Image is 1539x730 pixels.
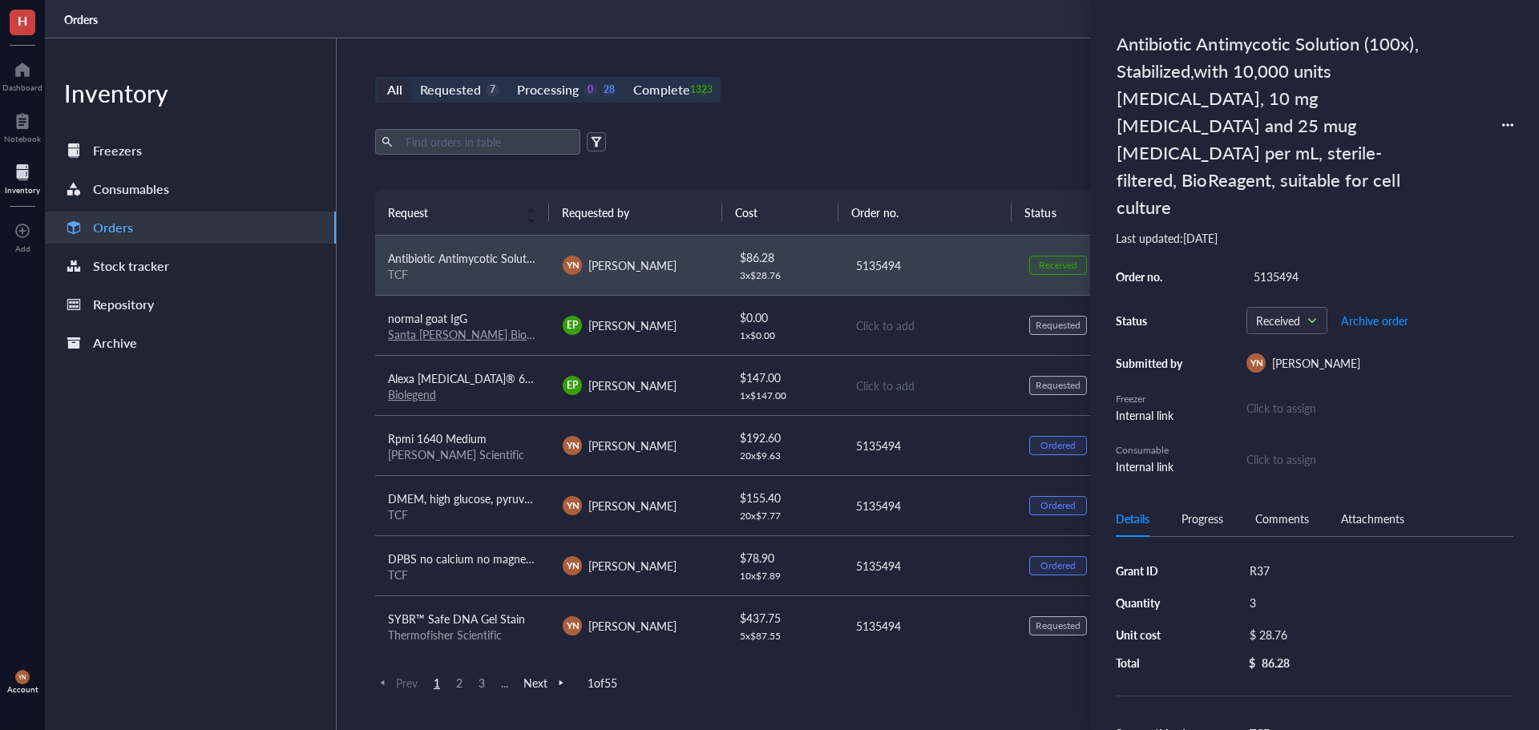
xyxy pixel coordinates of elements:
div: R37 [1242,559,1513,582]
div: Freezer [1116,392,1188,406]
div: Requested [1036,379,1081,392]
div: Ordered [1040,439,1076,452]
a: Consumables [45,173,336,205]
a: Repository [45,288,336,321]
th: Requested by [549,190,723,235]
div: segmented control [375,77,721,103]
div: Notebook [4,134,41,143]
div: 7 [486,83,499,97]
div: Processing [517,79,579,101]
a: Orders [64,12,101,26]
span: YN [566,498,579,512]
div: Received [1039,259,1077,272]
div: 1 x $ 0.00 [740,329,830,342]
span: DPBS no calcium no magnesium [388,551,549,567]
span: [PERSON_NAME] [588,317,677,333]
span: 3 [472,676,491,690]
div: Click to add [856,377,1004,394]
span: Antibiotic Antimycotic Solution (100x), Stabilized,with 10,000 units [MEDICAL_DATA], 10 mg [MEDIC... [388,250,1383,266]
span: H [18,10,27,30]
th: Cost [722,190,838,235]
div: 86.28 [1262,655,1290,670]
div: Comments [1255,510,1309,527]
span: SYBR™ Safe DNA Gel Stain [388,611,525,627]
div: 5135494 [856,557,1004,575]
div: Details [1116,510,1149,527]
span: [PERSON_NAME] [1272,355,1360,371]
span: YN [566,559,579,572]
div: Add [15,244,30,253]
div: $ [1249,655,1255,670]
div: Click to assign [1246,399,1513,417]
span: [PERSON_NAME] [588,438,677,454]
div: TCF [388,507,537,522]
span: ... [495,676,514,690]
a: Notebook [4,108,41,143]
div: 0 [584,83,597,97]
div: Progress [1182,510,1223,527]
div: Requested [1036,319,1081,332]
div: 5135494 [856,497,1004,514]
div: 20 x $ 7.77 [740,510,830,522]
span: YN [566,619,579,632]
input: Find orders in table [399,130,574,154]
div: 5 x $ 87.55 [740,630,830,643]
th: Request [375,190,549,235]
div: 20 x $ 9.63 [740,450,830,462]
div: Stock tracker [93,255,169,277]
a: Orders [45,212,336,244]
div: Ordered [1040,559,1076,572]
div: Submitted by [1116,356,1188,370]
div: Repository [93,293,154,316]
div: Account [7,684,38,694]
div: Consumable [1116,443,1188,458]
span: Received [1256,313,1315,328]
div: Orders [93,216,133,239]
span: 2 [450,676,469,690]
div: $ 78.90 [740,549,830,567]
div: Order no. [1116,269,1188,284]
div: Attachments [1341,510,1404,527]
div: Freezers [93,139,142,162]
div: 5135494 [856,437,1004,454]
th: Order no. [838,190,1012,235]
div: TCF [388,267,537,281]
div: All [387,79,402,101]
a: Biolegend [388,386,436,402]
div: Antibiotic Antimycotic Solution (100x), Stabilized,with 10,000 units [MEDICAL_DATA], 10 mg [MEDIC... [1109,26,1446,224]
div: Click to add [856,317,1004,334]
td: 5135494 [842,475,1016,535]
div: $ 155.40 [740,489,830,506]
div: Total [1116,655,1198,670]
span: Prev [375,676,418,690]
span: Rpmi 1640 Medium [388,430,487,446]
td: 5135494 [842,415,1016,475]
span: YN [1250,357,1262,370]
span: DMEM, high glucose, pyruvate [388,490,539,506]
td: 5135494 [842,236,1016,296]
div: Grant ID [1116,563,1198,578]
span: 1 of 55 [588,676,617,690]
div: Unit cost [1116,627,1198,642]
div: Complete [633,79,689,101]
span: Archive order [1341,314,1408,327]
div: Inventory [45,77,336,109]
td: Click to add [842,355,1016,415]
span: [PERSON_NAME] [588,498,677,514]
span: EP [567,318,578,333]
span: YN [566,438,579,452]
div: 10 x $ 7.89 [740,570,830,583]
a: Dashboard [2,57,42,92]
div: 1 x $ 147.00 [740,389,830,402]
td: Click to add [842,295,1016,355]
div: Status [1116,313,1188,328]
div: Internal link [1116,458,1188,475]
div: Last updated: [DATE] [1116,231,1513,245]
div: 3 x $ 28.76 [740,269,830,282]
div: Requested [420,79,481,101]
div: Dashboard [2,83,42,92]
div: 5135494 [856,256,1004,274]
button: Archive order [1340,308,1409,333]
div: $ 0.00 [740,309,830,326]
span: Alexa [MEDICAL_DATA]® 647 anti-mouse CD182 (CXCR2) Antibody [388,370,729,386]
